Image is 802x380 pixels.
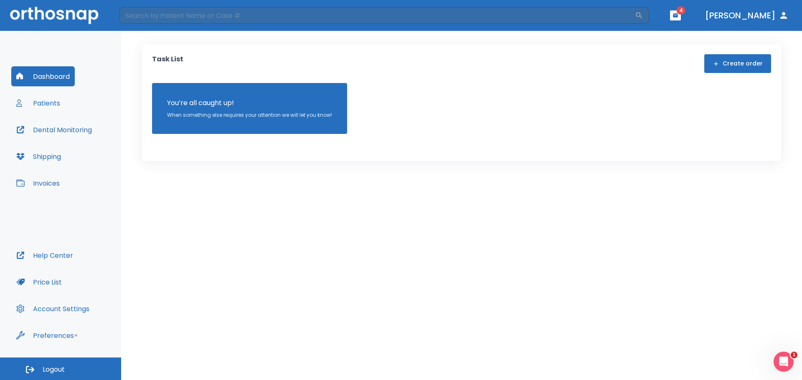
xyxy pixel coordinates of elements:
[677,6,685,15] span: 4
[11,146,66,166] button: Shipping
[11,93,65,113] button: Patients
[119,7,635,24] input: Search by Patient Name or Case #
[774,352,794,372] iframe: Intercom live chat
[152,54,183,73] p: Task List
[702,8,792,23] button: [PERSON_NAME]
[11,325,79,345] button: Preferences
[11,173,65,193] button: Invoices
[791,352,797,358] span: 1
[72,332,80,339] div: Tooltip anchor
[11,299,94,319] button: Account Settings
[10,7,99,24] img: Orthosnap
[167,98,332,108] p: You’re all caught up!
[11,120,97,140] button: Dental Monitoring
[11,245,78,265] button: Help Center
[43,365,65,374] span: Logout
[11,272,67,292] button: Price List
[167,111,332,119] p: When something else requires your attention we will let you know!
[704,54,771,73] button: Create order
[11,66,75,86] button: Dashboard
